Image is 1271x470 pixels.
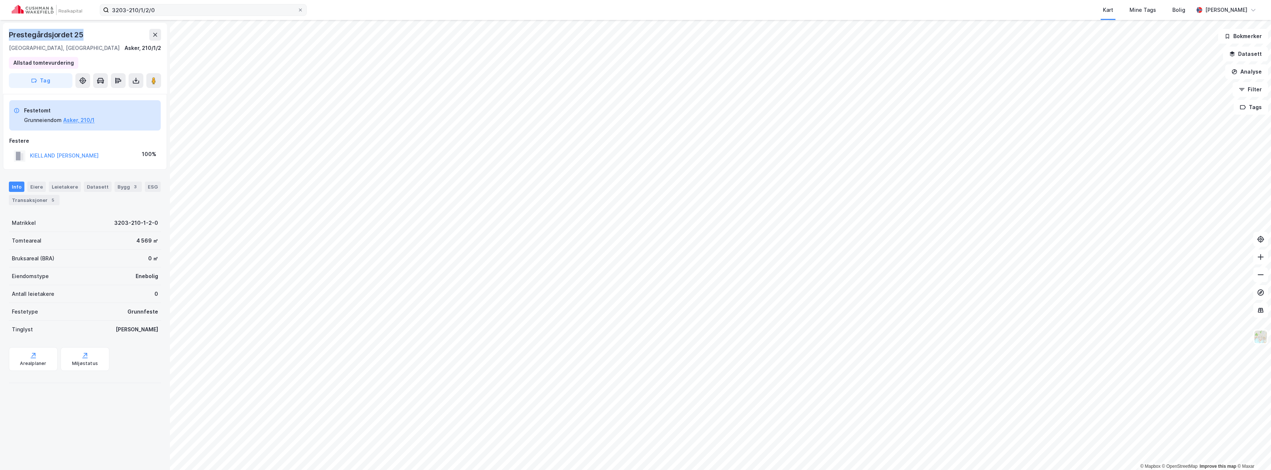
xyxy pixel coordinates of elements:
div: [PERSON_NAME] [116,325,158,334]
div: 0 [154,290,158,298]
div: Asker, 210/1/2 [125,44,161,53]
button: Bokmerker [1218,29,1268,44]
div: Arealplaner [20,361,46,366]
div: [PERSON_NAME] [1205,6,1247,14]
div: Tinglyst [12,325,33,334]
div: Prestegårdsjordet 25 [9,29,85,41]
div: ESG [145,182,161,192]
div: [GEOGRAPHIC_DATA], [GEOGRAPHIC_DATA] [9,44,120,53]
div: Bruksareal (BRA) [12,254,54,263]
div: 100% [142,150,156,159]
div: Mine Tags [1129,6,1156,14]
div: Grunnfeste [127,307,158,316]
div: Miljøstatus [72,361,98,366]
div: 5 [49,196,57,204]
div: Matrikkel [12,219,36,227]
div: Kontrollprogram for chat [1234,435,1271,470]
div: Bolig [1172,6,1185,14]
button: Tags [1234,100,1268,115]
div: Info [9,182,24,192]
button: Asker, 210/1 [63,116,95,125]
div: Bygg [115,182,142,192]
img: cushman-wakefield-realkapital-logo.202ea83816669bd177139c58696a8fa1.svg [12,5,82,15]
iframe: Chat Widget [1234,435,1271,470]
div: Tomteareal [12,236,41,245]
button: Tag [9,73,72,88]
div: Eiendomstype [12,272,49,281]
div: Festetomt [24,106,95,115]
div: Transaksjoner [9,195,59,205]
a: OpenStreetMap [1162,464,1198,469]
input: Søk på adresse, matrikkel, gårdeiere, leietakere eller personer [109,4,297,16]
button: Analyse [1225,64,1268,79]
div: Festetype [12,307,38,316]
div: Allstad tomtevurdering [13,58,74,67]
a: Improve this map [1200,464,1236,469]
div: Grunneiendom [24,116,62,125]
div: 4 569 ㎡ [136,236,158,245]
img: Z [1254,330,1268,344]
div: Festere [9,136,161,145]
button: Filter [1233,82,1268,97]
div: Kart [1103,6,1113,14]
div: Eiere [27,182,46,192]
div: 3 [132,183,139,190]
div: Antall leietakere [12,290,54,298]
div: Datasett [84,182,112,192]
button: Datasett [1223,47,1268,61]
div: 3203-210-1-2-0 [114,219,158,227]
div: Enebolig [136,272,158,281]
a: Mapbox [1140,464,1161,469]
div: 0 ㎡ [148,254,158,263]
div: Leietakere [49,182,81,192]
